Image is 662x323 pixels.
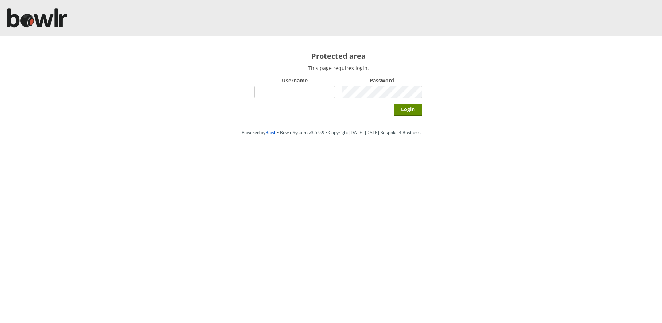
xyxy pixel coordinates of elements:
input: Login [394,104,422,116]
h2: Protected area [254,51,422,61]
a: Bowlr [265,129,277,136]
label: Password [342,77,422,84]
p: This page requires login. [254,65,422,71]
span: Powered by • Bowlr System v3.5.9.9 • Copyright [DATE]-[DATE] Bespoke 4 Business [242,129,421,136]
label: Username [254,77,335,84]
